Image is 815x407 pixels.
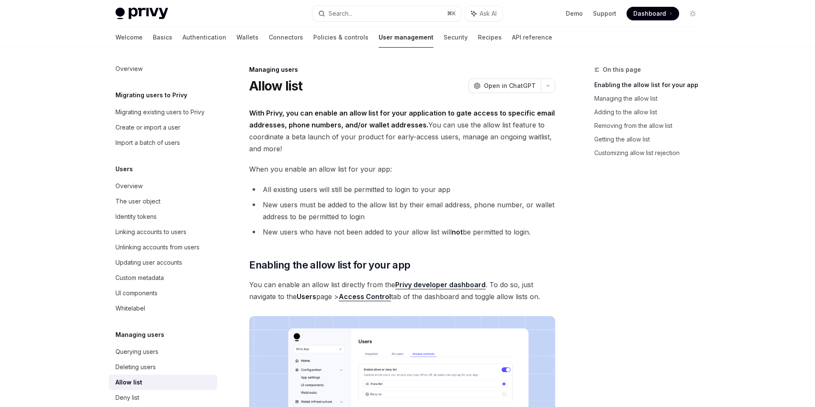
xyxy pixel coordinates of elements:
span: Open in ChatGPT [484,82,536,90]
a: Deny list [109,390,217,405]
a: Linking accounts to users [109,224,217,240]
a: API reference [512,27,552,48]
a: Create or import a user [109,120,217,135]
div: Search... [329,8,352,19]
button: Toggle dark mode [686,7,700,20]
li: All existing users will still be permitted to login to your app [249,184,555,195]
strong: Users [297,292,316,301]
a: Identity tokens [109,209,217,224]
a: Access Control [339,292,391,301]
div: Whitelabel [115,303,145,314]
div: Unlinking accounts from users [115,242,200,252]
a: Deleting users [109,359,217,375]
li: New users who have not been added to your allow list will be permitted to login. [249,226,555,238]
a: Unlinking accounts from users [109,240,217,255]
span: When you enable an allow list for your app: [249,163,555,175]
a: Enabling the allow list for your app [594,78,706,92]
a: Recipes [478,27,502,48]
button: Open in ChatGPT [468,79,541,93]
a: Adding to the allow list [594,105,706,119]
a: Authentication [183,27,226,48]
div: Custom metadata [115,273,164,283]
div: Deleting users [115,362,156,372]
a: Getting the allow list [594,133,706,146]
span: Dashboard [633,9,666,18]
div: Linking accounts to users [115,227,186,237]
a: Connectors [269,27,303,48]
a: Welcome [115,27,143,48]
span: You can enable an allow list directly from the . To do so, just navigate to the page > tab of the... [249,279,555,302]
div: Querying users [115,347,158,357]
span: Ask AI [480,9,497,18]
a: User management [379,27,433,48]
a: Demo [566,9,583,18]
h5: Users [115,164,133,174]
h1: Allow list [249,78,303,93]
a: Removing from the allow list [594,119,706,133]
h5: Migrating users to Privy [115,90,187,100]
div: Overview [115,64,143,74]
a: Support [593,9,616,18]
button: Search...⌘K [312,6,461,21]
a: Security [444,27,468,48]
a: Import a batch of users [109,135,217,150]
a: Basics [153,27,172,48]
h5: Managing users [115,330,164,340]
div: Allow list [115,377,142,387]
a: Whitelabel [109,301,217,316]
div: Migrating existing users to Privy [115,107,205,117]
div: Import a batch of users [115,138,180,148]
span: Enabling the allow list for your app [249,258,410,272]
span: ⌘ K [447,10,456,17]
div: The user object [115,196,160,206]
a: Overview [109,178,217,194]
a: Privy developer dashboard [395,280,486,289]
li: New users must be added to the allow list by their email address, phone number, or wallet address... [249,199,555,223]
div: Create or import a user [115,122,180,133]
div: Overview [115,181,143,191]
strong: With Privy, you can enable an allow list for your application to gate access to specific email ad... [249,109,555,129]
a: Dashboard [627,7,679,20]
span: You can use the allow list feature to coordinate a beta launch of your product for early-access u... [249,107,555,155]
a: UI components [109,285,217,301]
a: Querying users [109,344,217,359]
a: The user object [109,194,217,209]
div: Identity tokens [115,212,157,222]
a: Allow list [109,375,217,390]
a: Managing the allow list [594,92,706,105]
a: Wallets [236,27,259,48]
button: Ask AI [465,6,503,21]
div: UI components [115,288,157,298]
a: Policies & controls [313,27,368,48]
a: Custom metadata [109,270,217,285]
div: Managing users [249,65,555,74]
strong: not [452,228,463,236]
span: On this page [603,65,641,75]
img: light logo [115,8,168,20]
a: Migrating existing users to Privy [109,105,217,120]
a: Overview [109,61,217,76]
div: Updating user accounts [115,257,182,268]
a: Updating user accounts [109,255,217,270]
a: Customizing allow list rejection [594,146,706,160]
div: Deny list [115,393,139,403]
